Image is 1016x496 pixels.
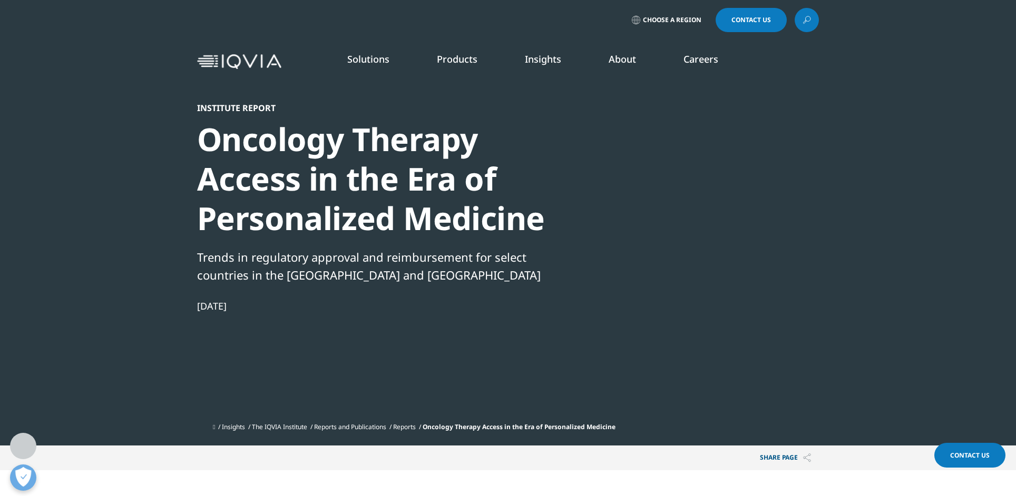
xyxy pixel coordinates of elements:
[752,445,819,470] p: Share PAGE
[347,53,389,65] a: Solutions
[437,53,477,65] a: Products
[197,103,559,113] div: Institute Report
[423,422,616,431] span: Oncology Therapy Access in the Era of Personalized Medicine
[525,53,561,65] a: Insights
[731,17,771,23] span: Contact Us
[803,453,811,462] img: Share PAGE
[752,445,819,470] button: Share PAGEShare PAGE
[643,16,701,24] span: Choose a Region
[197,120,559,238] div: Oncology Therapy Access in the Era of Personalized Medicine
[197,54,281,70] img: IQVIA Healthcare Information Technology and Pharma Clinical Research Company
[934,443,1005,468] a: Contact Us
[716,8,787,32] a: Contact Us
[609,53,636,65] a: About
[314,422,386,431] a: Reports and Publications
[222,422,245,431] a: Insights
[197,248,559,284] div: Trends in regulatory approval and reimbursement for select countries in the [GEOGRAPHIC_DATA] and...
[252,422,307,431] a: The IQVIA Institute
[286,37,819,86] nav: Primary
[10,464,36,491] button: Voorkeuren openen
[197,300,559,312] div: [DATE]
[950,451,990,460] span: Contact Us
[683,53,718,65] a: Careers
[393,422,416,431] a: Reports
